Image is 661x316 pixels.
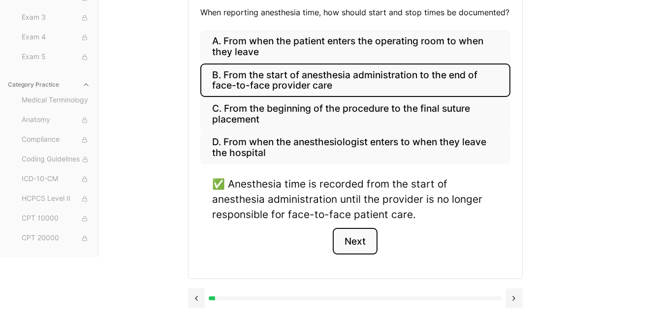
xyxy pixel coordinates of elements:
[4,77,94,93] button: Category Practice
[22,193,90,204] span: HCPCS Level II
[333,228,378,254] button: Next
[18,211,94,226] button: CPT 10000
[22,32,90,43] span: Exam 4
[212,176,499,222] div: ✅ Anesthesia time is recorded from the start of anesthesia administration until the provider is n...
[18,10,94,26] button: Exam 3
[18,171,94,187] button: ICD-10-CM
[18,49,94,65] button: Exam 5
[22,154,90,165] span: Coding Guidelines
[18,93,94,108] button: Medical Terminology
[22,174,90,185] span: ICD-10-CM
[200,131,510,164] button: D. From when the anesthesiologist enters to when they leave the hospital
[22,233,90,244] span: CPT 20000
[18,191,94,207] button: HCPCS Level II
[18,132,94,148] button: Compliance
[22,95,90,106] span: Medical Terminology
[22,134,90,145] span: Compliance
[200,97,510,130] button: C. From the beginning of the procedure to the final suture placement
[22,12,90,23] span: Exam 3
[200,30,510,63] button: A. From when the patient enters the operating room to when they leave
[22,52,90,63] span: Exam 5
[18,152,94,167] button: Coding Guidelines
[22,115,90,126] span: Anatomy
[200,6,510,18] p: When reporting anesthesia time, how should start and stop times be documented?
[200,63,510,97] button: B. From the start of anesthesia administration to the end of face-to-face provider care
[18,30,94,45] button: Exam 4
[18,230,94,246] button: CPT 20000
[22,213,90,224] span: CPT 10000
[18,112,94,128] button: Anatomy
